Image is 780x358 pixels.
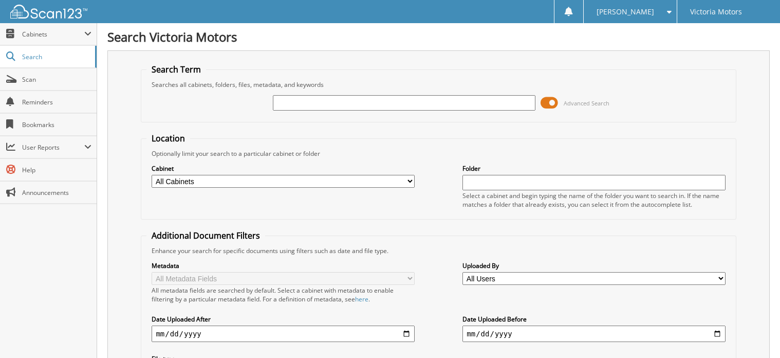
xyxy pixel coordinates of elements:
[22,30,84,39] span: Cabinets
[152,164,414,173] label: Cabinet
[107,28,770,45] h1: Search Victoria Motors
[22,75,91,84] span: Scan
[462,326,725,342] input: end
[146,149,730,158] div: Optionally limit your search to a particular cabinet or folder
[146,64,206,75] legend: Search Term
[462,261,725,270] label: Uploaded By
[597,9,654,15] span: [PERSON_NAME]
[146,230,265,241] legend: Additional Document Filters
[729,309,780,358] iframe: Chat Widget
[462,191,725,209] div: Select a cabinet and begin typing the name of the folder you want to search in. If the name match...
[564,99,609,107] span: Advanced Search
[146,133,190,144] legend: Location
[355,295,368,303] a: here
[152,326,414,342] input: start
[152,261,414,270] label: Metadata
[152,315,414,324] label: Date Uploaded After
[462,315,725,324] label: Date Uploaded Before
[152,286,414,303] div: All metadata fields are searched by default. Select a cabinet with metadata to enable filtering b...
[22,143,84,152] span: User Reports
[462,164,725,173] label: Folder
[22,52,90,61] span: Search
[10,5,87,19] img: scan123-logo-white.svg
[22,188,91,197] span: Announcements
[690,9,742,15] span: Victoria Motors
[22,166,91,174] span: Help
[22,120,91,129] span: Bookmarks
[22,98,91,106] span: Reminders
[146,80,730,89] div: Searches all cabinets, folders, files, metadata, and keywords
[146,246,730,255] div: Enhance your search for specific documents using filters such as date and file type.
